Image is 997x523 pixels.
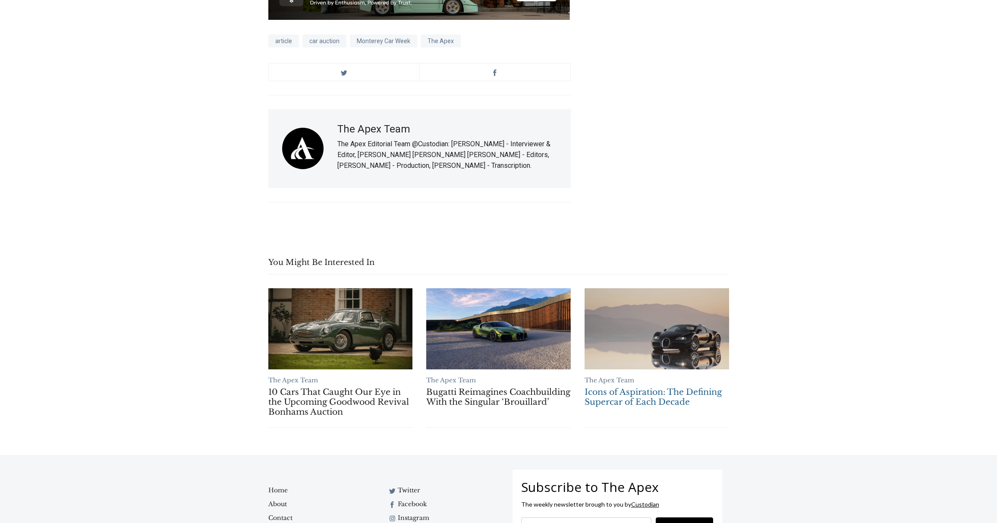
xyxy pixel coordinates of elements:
[521,500,714,509] p: The weekly newsletter brough to you by
[302,35,346,47] a: car auction
[337,139,557,171] p: The Apex Editorial Team @Custodian: [PERSON_NAME] - Interviewer & Editor, [PERSON_NAME] [PERSON_N...
[268,497,366,511] a: About
[268,483,366,497] a: Home
[426,387,571,407] a: Bugatti Reimagines Coachbuilding With the Singular ‘Brouillard’
[631,501,659,508] a: Custodian
[585,387,729,407] a: Icons of Aspiration: The Defining Supercar of Each Decade
[337,123,410,135] a: The Apex Team
[521,478,714,496] h4: Subscribe to The Apex
[585,288,729,369] a: Icons of Aspiration: The Defining Supercar of Each Decade
[282,128,324,169] img: The Apex Team
[268,288,413,369] a: 10 Cars That Caught Our Eye in the Upcoming Goodwood Revival Bonhams Auction
[268,387,413,417] a: 10 Cars That Caught Our Eye in the Upcoming Goodwood Revival Bonhams Auction
[585,376,634,384] a: The Apex Team
[420,63,570,81] a: Share on Facebook
[421,35,461,47] a: The Apex
[387,497,492,511] a: Facebook
[426,288,571,369] a: Bugatti Reimagines Coachbuilding With the Singular ‘Brouillard’
[268,35,299,47] a: article
[387,483,492,497] a: Twitter
[268,258,729,274] h5: You Might Be Interested In
[268,376,318,384] a: The Apex Team
[350,35,417,47] a: Monterey Car Week
[426,376,476,384] a: The Apex Team
[269,63,419,81] a: Share on Twitter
